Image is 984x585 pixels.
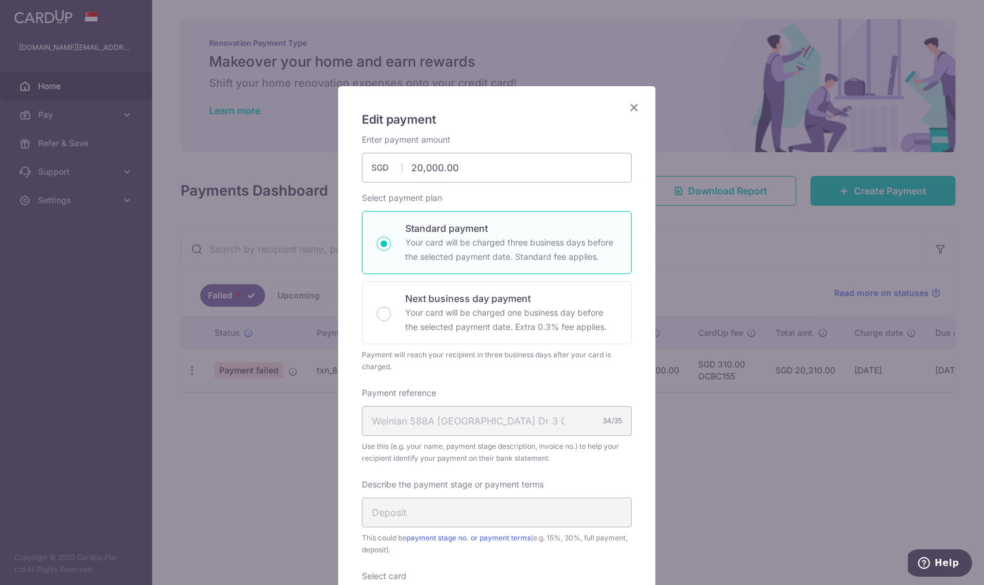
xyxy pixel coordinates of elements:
[405,306,617,334] p: Your card will be charged one business day before the selected payment date. Extra 0.3% fee applies.
[371,162,402,174] span: SGD
[362,570,406,582] label: Select card
[627,100,641,115] button: Close
[362,134,450,146] label: Enter payment amount
[362,153,632,183] input: 0.00
[908,549,972,579] iframe: Opens a widget where you can find more information
[405,221,617,235] p: Standard payment
[362,387,436,399] label: Payment reference
[362,479,544,490] label: Describe the payment stage or payment terms
[362,349,632,373] div: Payment will reach your recipient in three business days after your card is charged.
[406,533,531,542] a: payment stage no. or payment terms
[603,415,622,427] div: 34/35
[405,235,617,264] p: Your card will be charged three business days before the selected payment date. Standard fee appl...
[405,291,617,306] p: Next business day payment
[362,532,632,556] span: This could be (e.g. 15%, 30%, full payment, deposit).
[362,441,632,464] span: Use this (e.g. your name, payment stage description, invoice no.) to help your recipient identify...
[362,192,442,204] label: Select payment plan
[362,110,632,129] h5: Edit payment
